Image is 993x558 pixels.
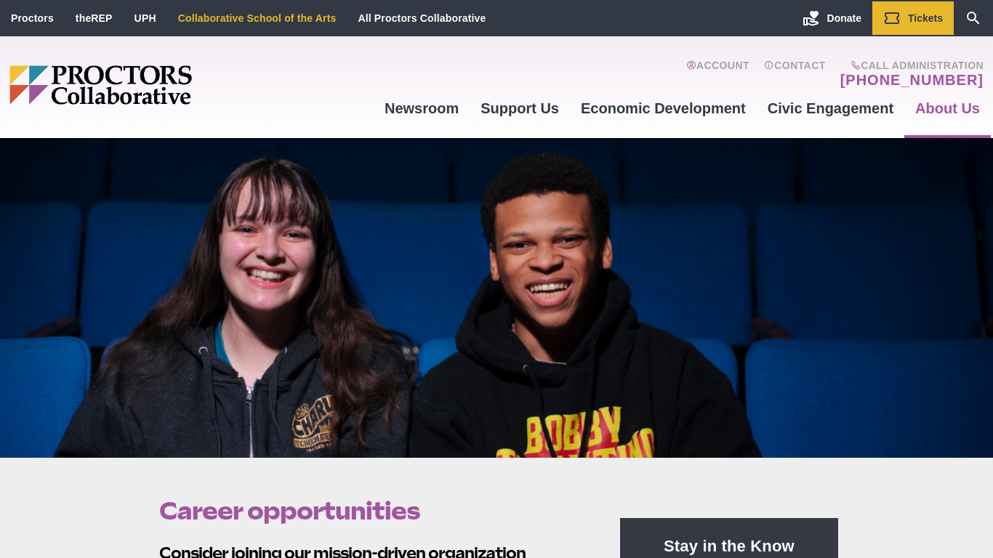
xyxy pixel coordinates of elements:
a: About Us [904,89,991,128]
img: Proctors logo [9,65,304,105]
a: Donate [792,1,872,35]
a: Support Us [470,89,570,128]
a: Search [954,1,993,35]
span: Tickets [908,12,943,24]
a: Proctors [11,12,54,24]
a: [PHONE_NUMBER] [840,71,984,89]
a: UPH [134,12,156,24]
a: Tickets [872,1,954,35]
a: All Proctors Collaborative [358,12,486,24]
a: Contact [764,60,826,89]
a: Collaborative School of the Arts [178,12,337,24]
span: Donate [827,12,861,24]
strong: Stay in the Know [664,537,795,555]
h1: Career opportunities [159,497,587,525]
span: Call Administration [836,60,984,71]
a: Economic Development [570,89,757,128]
a: Newsroom [374,89,470,128]
a: Civic Engagement [757,89,904,128]
a: theREP [76,12,113,24]
a: Account [686,60,749,89]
